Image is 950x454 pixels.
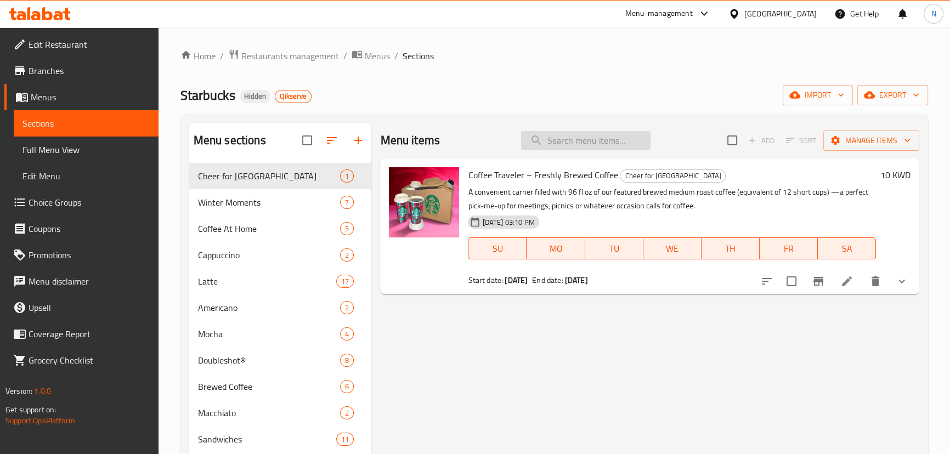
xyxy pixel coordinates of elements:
span: Cheer for [GEOGRAPHIC_DATA] [620,169,725,182]
button: WE [643,237,702,259]
div: Brewed Coffee6 [189,373,372,400]
div: items [336,433,354,446]
span: 5 [341,224,353,234]
span: Promotions [29,248,150,262]
a: Menu disclaimer [4,268,159,294]
div: Doubleshot®8 [189,347,372,373]
span: Sections [403,49,434,63]
span: Add item [744,132,779,149]
span: Manage items [832,134,911,147]
div: Cheer for Kuwait [198,169,341,183]
div: Macchiato2 [189,400,372,426]
div: items [336,275,354,288]
div: items [340,301,354,314]
span: Get support on: [5,402,56,417]
span: 2 [341,250,353,260]
div: Menu-management [625,7,693,20]
span: Select to update [780,270,803,293]
a: Coupons [4,215,159,242]
a: Edit menu item [840,275,853,288]
span: 6 [341,382,353,392]
div: items [340,380,354,393]
div: Mocha4 [189,321,372,347]
span: Americano [198,301,341,314]
div: Latte17 [189,268,372,294]
a: Promotions [4,242,159,268]
span: Full Menu View [22,143,150,156]
div: items [340,406,354,419]
span: Sandwiches [198,433,337,446]
svg: Show Choices [895,275,908,288]
b: [DATE] [505,273,528,287]
p: A convenient carrier filled with 96 fl oz of our featured brewed medium roast coffee (equivalent ... [468,185,875,213]
span: [DATE] 03:10 PM [478,217,539,228]
a: Edit Restaurant [4,31,159,58]
a: Choice Groups [4,189,159,215]
li: / [220,49,224,63]
span: Menus [31,90,150,104]
span: import [791,88,844,102]
button: FR [760,237,818,259]
button: import [783,85,853,105]
div: [GEOGRAPHIC_DATA] [744,8,817,20]
a: Coverage Report [4,321,159,347]
a: Home [180,49,216,63]
span: Choice Groups [29,196,150,209]
span: 2 [341,303,353,313]
a: Menus [352,49,390,63]
a: Edit Menu [14,163,159,189]
a: Full Menu View [14,137,159,163]
span: Cappuccino [198,248,341,262]
a: Sections [14,110,159,137]
span: 11 [337,434,353,445]
span: Cheer for [GEOGRAPHIC_DATA] [198,169,341,183]
span: Winter Moments [198,196,341,209]
span: Menu disclaimer [29,275,150,288]
span: Select all sections [296,129,319,152]
span: export [866,88,919,102]
span: Latte [198,275,337,288]
span: Upsell [29,301,150,314]
div: Coffee At Home [198,222,341,235]
span: Macchiato [198,406,341,419]
span: Sort sections [319,127,345,154]
div: items [340,222,354,235]
a: Support.OpsPlatform [5,413,75,428]
input: search [521,131,651,150]
span: Doubleshot® [198,354,341,367]
span: 17 [337,276,353,287]
li: / [343,49,347,63]
button: MO [527,237,585,259]
span: Restaurants management [241,49,339,63]
div: items [340,169,354,183]
span: Edit Restaurant [29,38,150,51]
div: Winter Moments7 [189,189,372,215]
span: TH [706,241,755,257]
h6: 10 KWD [880,167,911,183]
span: Brewed Coffee [198,380,341,393]
div: Americano2 [189,294,372,321]
span: Sections [22,117,150,130]
div: Sandwiches11 [189,426,372,452]
div: items [340,248,354,262]
span: Coffee Traveler – Freshly Brewed Coffee [468,167,618,183]
a: Branches [4,58,159,84]
span: WE [648,241,697,257]
span: 1.0.0 [34,384,51,398]
span: Menus [365,49,390,63]
button: Branch-specific-item [805,268,832,294]
span: N [931,8,936,20]
a: Menus [4,84,159,110]
span: 7 [341,197,353,208]
li: / [394,49,398,63]
span: Branches [29,64,150,77]
span: FR [764,241,813,257]
div: items [340,196,354,209]
div: items [340,327,354,340]
span: Mocha [198,327,341,340]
